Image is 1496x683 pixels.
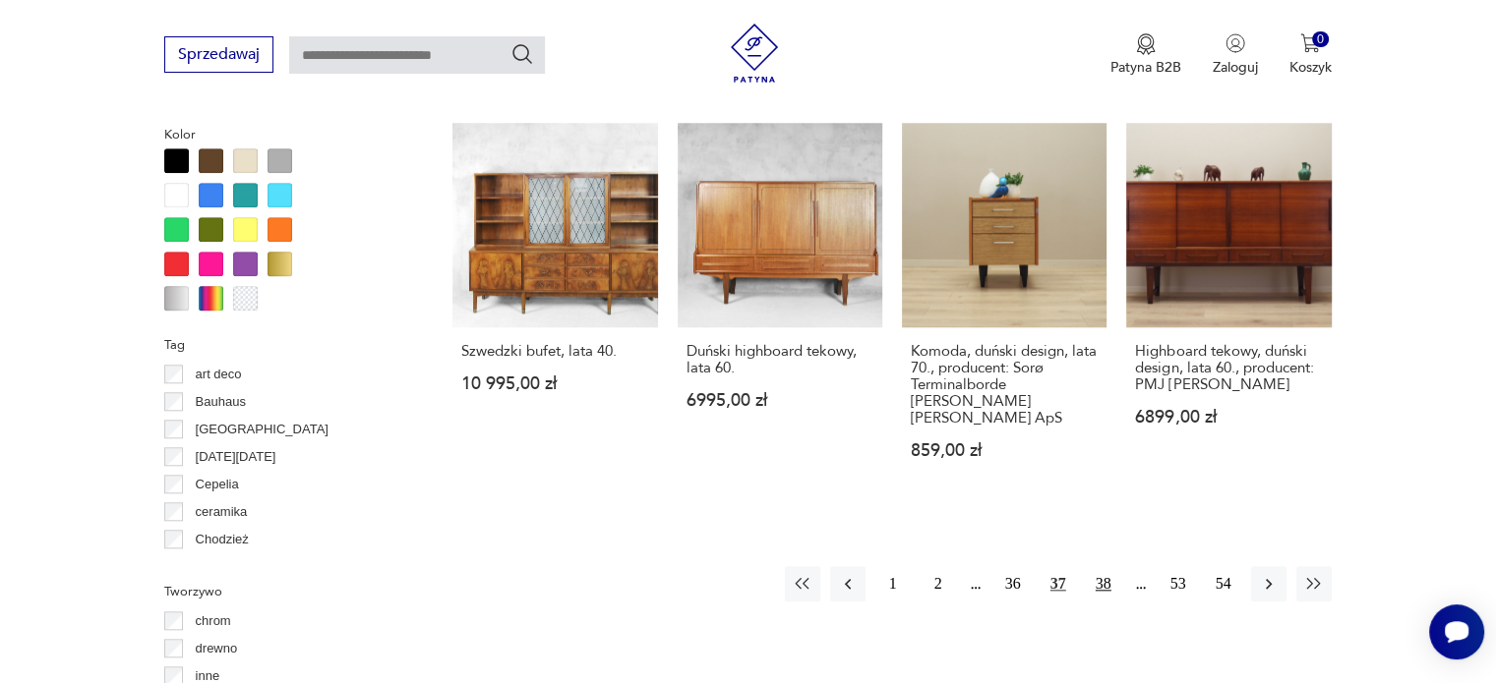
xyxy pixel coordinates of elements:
button: 38 [1086,566,1121,601]
p: Tworzywo [164,581,405,602]
a: Ikona medaluPatyna B2B [1110,33,1181,77]
button: Zaloguj [1213,33,1258,77]
p: 6899,00 zł [1135,409,1322,426]
a: Duński highboard tekowy, lata 60.Duński highboard tekowy, lata 60.6995,00 zł [678,123,882,497]
h3: Szwedzki bufet, lata 40. [461,343,648,360]
h3: Duński highboard tekowy, lata 60. [687,343,873,376]
div: 0 [1312,31,1329,48]
a: Highboard tekowy, duński design, lata 60., producent: PMJ Viby JHighboard tekowy, duński design, ... [1126,123,1331,497]
p: Koszyk [1289,58,1332,77]
p: Cepelia [196,474,239,495]
img: Patyna - sklep z meblami i dekoracjami vintage [725,24,784,83]
p: Tag [164,334,405,356]
p: [GEOGRAPHIC_DATA] [196,419,329,440]
button: 2 [921,566,956,601]
button: 37 [1041,566,1076,601]
p: Chodzież [196,529,249,550]
p: Bauhaus [196,391,246,413]
a: Sprzedawaj [164,49,273,63]
button: Szukaj [510,42,534,66]
p: 6995,00 zł [687,392,873,409]
p: [DATE][DATE] [196,446,276,468]
p: chrom [196,610,231,632]
button: 54 [1206,566,1241,601]
img: Ikona medalu [1136,33,1156,55]
p: Zaloguj [1213,58,1258,77]
p: Patyna B2B [1110,58,1181,77]
p: Ćmielów [196,556,245,578]
iframe: Smartsupp widget button [1429,604,1484,659]
h3: Highboard tekowy, duński design, lata 60., producent: PMJ [PERSON_NAME] [1135,343,1322,393]
p: ceramika [196,501,248,523]
h3: Komoda, duński design, lata 70., producent: Sorø Terminalborde [PERSON_NAME] [PERSON_NAME] ApS [911,343,1098,427]
img: Ikona koszyka [1300,33,1320,53]
button: 0Koszyk [1289,33,1332,77]
img: Ikonka użytkownika [1226,33,1245,53]
p: 859,00 zł [911,442,1098,459]
p: Kolor [164,124,405,145]
p: 10 995,00 zł [461,375,648,392]
a: Szwedzki bufet, lata 40.Szwedzki bufet, lata 40.10 995,00 zł [452,123,657,497]
button: Patyna B2B [1110,33,1181,77]
p: drewno [196,638,238,659]
button: 36 [995,566,1031,601]
button: 1 [875,566,911,601]
a: Komoda, duński design, lata 70., producent: Sorø Terminalborde Ole Bjerregaard Pedersen ApSKomoda... [902,123,1107,497]
p: art deco [196,364,242,385]
button: Sprzedawaj [164,36,273,73]
button: 53 [1161,566,1196,601]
